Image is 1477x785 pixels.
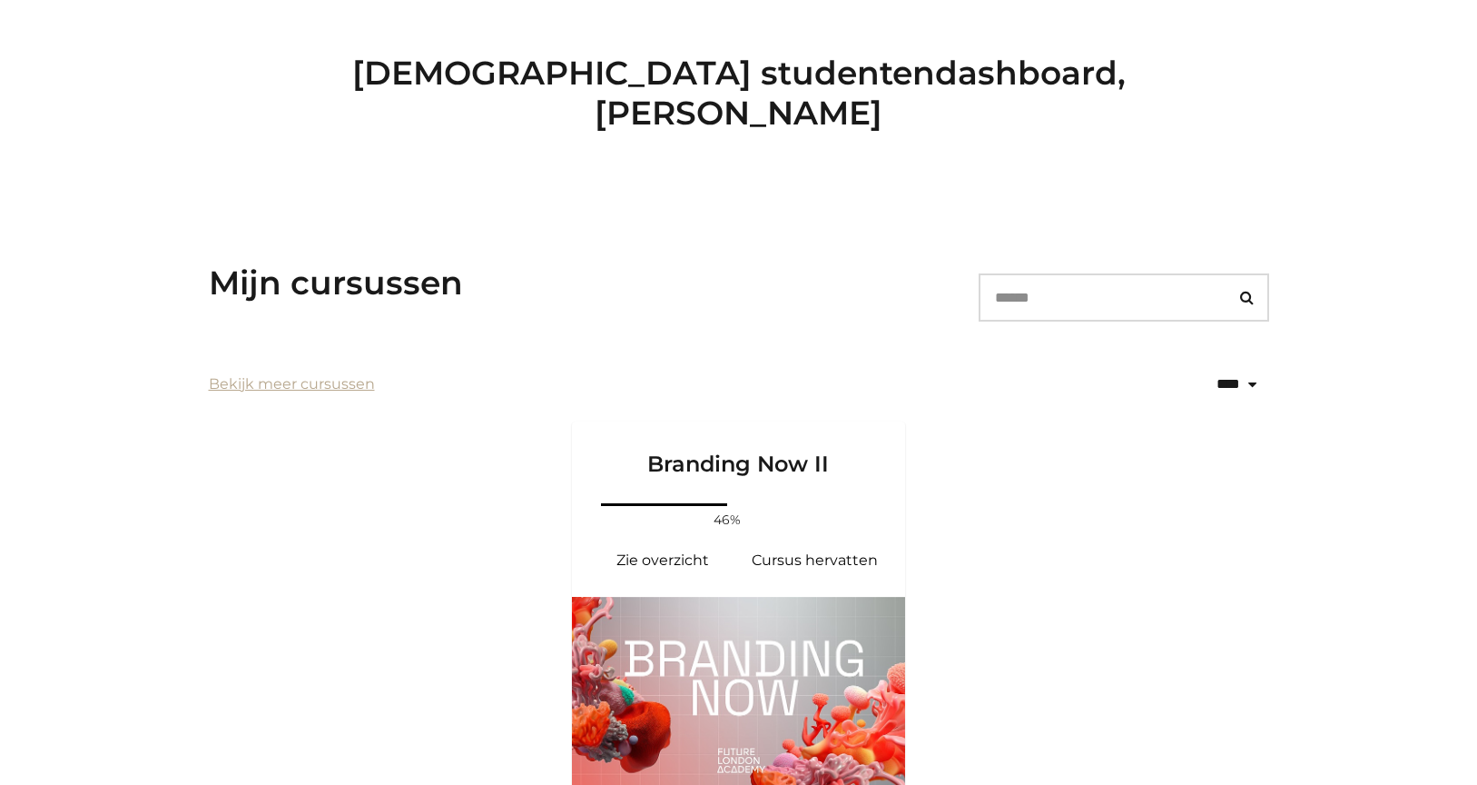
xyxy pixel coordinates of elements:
[705,511,749,530] span: 46%
[739,539,891,582] a: Branding Now II: Cursus hervatten
[594,422,884,478] h3: Branding Now II
[586,539,739,582] a: Branding Now II: Zie overzicht
[209,373,375,395] a: Bekijk meer cursussen
[209,54,1269,132] h2: [DEMOGRAPHIC_DATA] studentendashboard, [PERSON_NAME]
[572,422,906,500] a: Branding Now II
[1160,361,1269,407] select: status
[209,263,463,303] h3: Mijn cursussen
